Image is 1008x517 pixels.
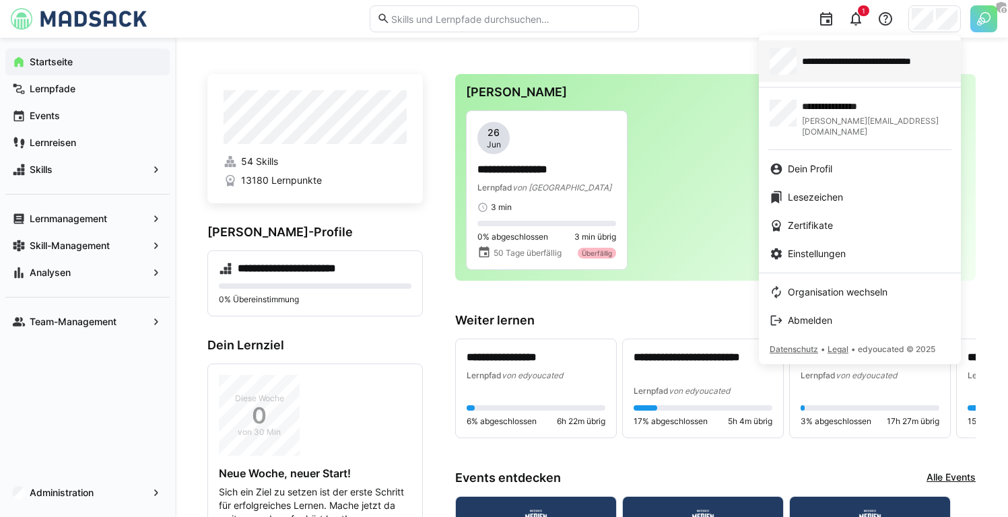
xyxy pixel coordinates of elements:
span: Datenschutz [770,344,818,354]
span: • [851,344,855,354]
span: Lesezeichen [788,191,843,204]
span: Zertifikate [788,219,833,232]
span: Abmelden [788,314,832,327]
span: Dein Profil [788,162,832,176]
span: edyoucated © 2025 [858,344,935,354]
span: • [821,344,825,354]
span: Organisation wechseln [788,285,887,299]
span: Einstellungen [788,247,846,261]
span: [PERSON_NAME][EMAIL_ADDRESS][DOMAIN_NAME] [802,116,950,137]
span: Legal [828,344,848,354]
